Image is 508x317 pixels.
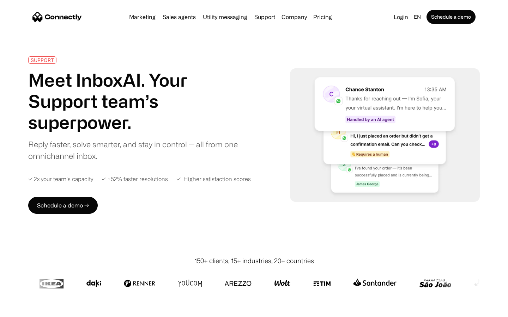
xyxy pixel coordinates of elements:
[14,305,42,315] ul: Language list
[28,69,243,133] h1: Meet InboxAI. Your Support team’s superpower.
[310,14,335,20] a: Pricing
[28,138,243,162] div: Reply faster, solve smarter, and stay in control — all from one omnichannel inbox.
[28,197,98,214] a: Schedule a demo →
[391,12,411,22] a: Login
[252,14,278,20] a: Support
[7,304,42,315] aside: Language selected: English
[126,14,158,20] a: Marketing
[31,57,54,63] div: SUPPORT
[427,10,476,24] a: Schedule a demo
[194,256,314,266] div: 150+ clients, 15+ industries, 20+ countries
[28,176,93,182] div: ✓ 2x your team’s capacity
[176,176,251,182] div: ✓ Higher satisfaction scores
[102,176,168,182] div: ✓ ~52% faster resolutions
[414,12,421,22] div: en
[282,12,307,22] div: Company
[200,14,250,20] a: Utility messaging
[160,14,199,20] a: Sales agents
